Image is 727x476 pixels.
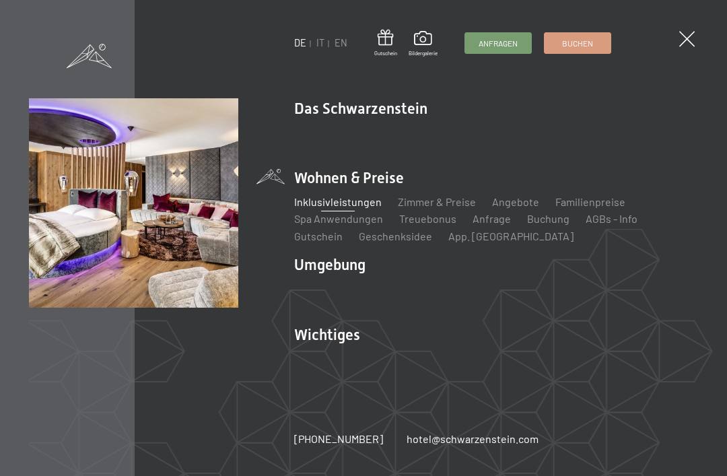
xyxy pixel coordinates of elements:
a: Familienpreise [555,195,625,208]
a: Inklusivleistungen [294,195,382,208]
a: App. [GEOGRAPHIC_DATA] [448,230,574,242]
a: Anfrage [473,212,511,225]
a: IT [316,37,324,48]
a: Treuebonus [399,212,456,225]
a: Gutschein [374,30,397,57]
a: hotel@schwarzenstein.com [407,432,539,446]
a: Gutschein [294,230,343,242]
span: Anfragen [479,38,518,49]
span: [PHONE_NUMBER] [294,432,383,445]
a: Bildergalerie [409,31,438,57]
a: Angebote [492,195,539,208]
span: Gutschein [374,50,397,57]
a: Geschenksidee [359,230,432,242]
a: Zimmer & Preise [398,195,476,208]
a: EN [335,37,347,48]
a: Anfragen [465,33,531,53]
a: Spa Anwendungen [294,212,383,225]
a: Buchung [527,212,569,225]
span: Buchen [562,38,593,49]
a: DE [294,37,306,48]
a: [PHONE_NUMBER] [294,432,383,446]
a: Buchen [545,33,611,53]
a: AGBs - Info [586,212,637,225]
span: Bildergalerie [409,50,438,57]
